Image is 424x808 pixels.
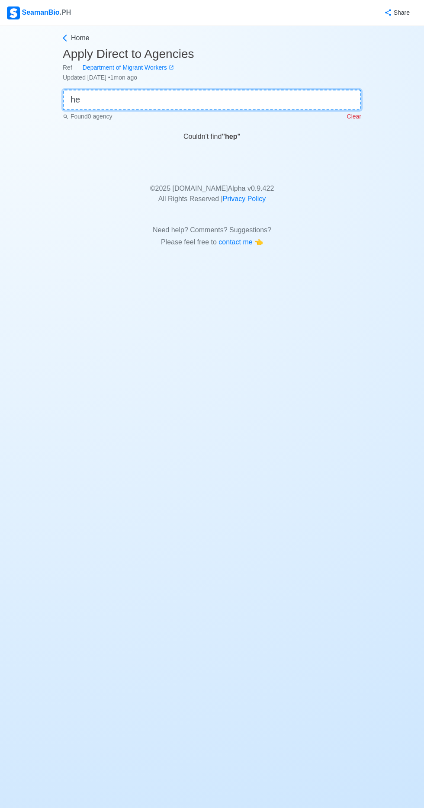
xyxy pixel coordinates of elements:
[7,6,71,19] div: SeamanBio
[63,47,361,61] h3: Apply Direct to Agencies
[7,6,20,19] img: Logo
[223,195,266,202] a: Privacy Policy
[69,237,355,247] p: Please feel free to
[60,9,71,16] span: .PH
[71,33,90,43] span: Home
[63,131,361,142] div: Couldn't find
[72,63,169,72] div: Department of Migrant Workers
[218,238,254,246] span: contact me
[63,74,137,81] span: Updated [DATE] • 1mon ago
[376,4,417,21] button: Share
[63,112,112,121] p: Found 0 agency
[61,33,361,43] a: Home
[63,90,361,110] input: 👉 Quick Search
[69,173,355,204] p: © 2025 [DOMAIN_NAME] Alpha v 0.9.422 All Rights Reserved |
[254,238,263,246] span: point
[222,133,241,140] b: " hep "
[347,112,361,121] p: Clear
[63,63,361,72] div: Ref
[69,215,355,235] p: Need help? Comments? Suggestions?
[72,63,174,72] a: Department of Migrant Workers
